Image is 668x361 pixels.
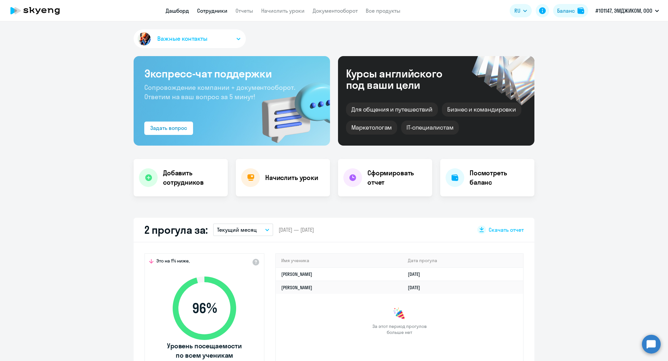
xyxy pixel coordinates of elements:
button: Балансbalance [553,4,588,17]
img: congrats [393,307,406,321]
div: Задать вопрос [150,124,187,132]
span: Уровень посещаемости по всем ученикам [166,341,243,360]
div: Для общения и путешествий [346,103,438,117]
p: Текущий месяц [217,226,257,234]
span: [DATE] — [DATE] [279,226,314,233]
a: [DATE] [408,271,426,277]
div: Бизнес и командировки [442,103,521,117]
button: Задать вопрос [144,122,193,135]
button: RU [510,4,532,17]
a: [DATE] [408,285,426,291]
button: #101147, ЭМДЖИКОМ, ООО [592,3,662,19]
a: Сотрудники [197,7,227,14]
div: Маркетологам [346,121,397,135]
button: Важные контакты [134,29,246,48]
span: За этот период прогулов больше нет [371,323,428,335]
div: Баланс [557,7,575,15]
h4: Добавить сотрудников [163,168,222,187]
img: balance [577,7,584,14]
img: bg-img [252,70,330,146]
h4: Сформировать отчет [367,168,427,187]
th: Имя ученика [276,254,402,267]
div: IT-специалистам [401,121,459,135]
a: Все продукты [366,7,400,14]
a: [PERSON_NAME] [281,285,312,291]
h2: 2 прогула за: [144,223,208,236]
a: Документооборот [313,7,358,14]
h3: Экспресс-чат поддержки [144,67,319,80]
img: avatar [136,31,152,47]
div: Курсы английского под ваши цели [346,68,460,91]
a: [PERSON_NAME] [281,271,312,277]
span: 96 % [166,300,243,316]
span: Скачать отчет [489,226,524,233]
a: Начислить уроки [261,7,305,14]
span: RU [514,7,520,15]
span: Это на 1% ниже, [156,258,190,266]
button: Текущий месяц [213,223,273,236]
p: #101147, ЭМДЖИКОМ, ООО [596,7,652,15]
span: Важные контакты [157,34,207,43]
span: Сопровождение компании + документооборот. Ответим на ваш вопрос за 5 минут! [144,83,295,101]
a: Дашборд [166,7,189,14]
h4: Посмотреть баланс [470,168,529,187]
a: Отчеты [235,7,253,14]
h4: Начислить уроки [265,173,318,182]
th: Дата прогула [402,254,523,267]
